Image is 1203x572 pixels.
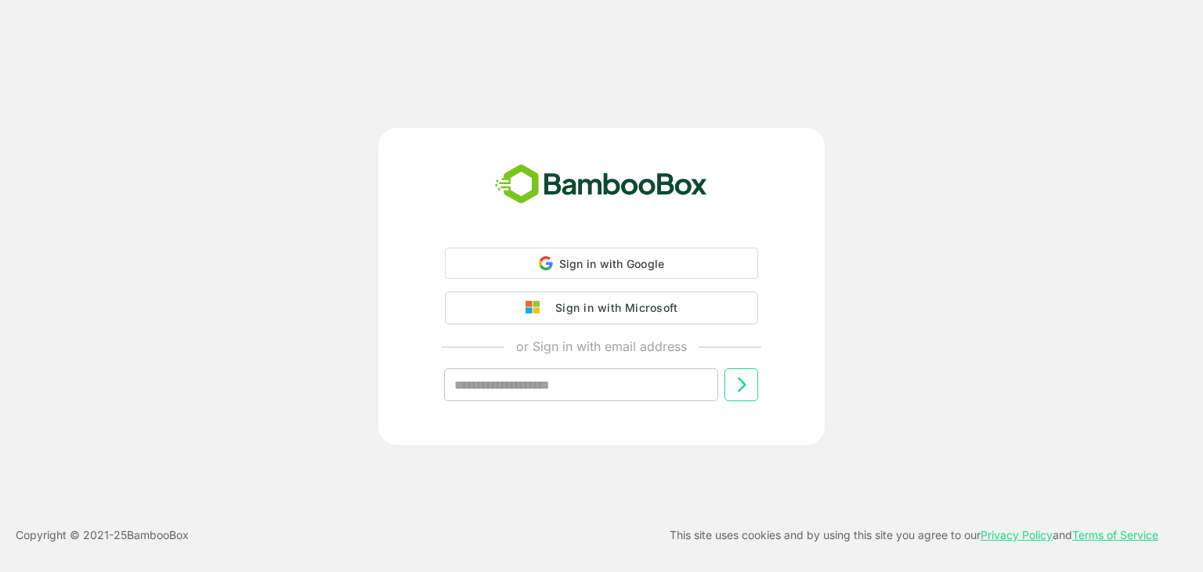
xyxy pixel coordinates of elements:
[445,248,758,279] div: Sign in with Google
[16,526,189,545] p: Copyright © 2021- 25 BambooBox
[981,528,1053,541] a: Privacy Policy
[516,337,687,356] p: or Sign in with email address
[1072,528,1158,541] a: Terms of Service
[445,291,758,324] button: Sign in with Microsoft
[547,298,677,318] div: Sign in with Microsoft
[486,159,716,211] img: bamboobox
[526,301,547,315] img: google
[670,526,1158,545] p: This site uses cookies and by using this site you agree to our and
[559,257,665,270] span: Sign in with Google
